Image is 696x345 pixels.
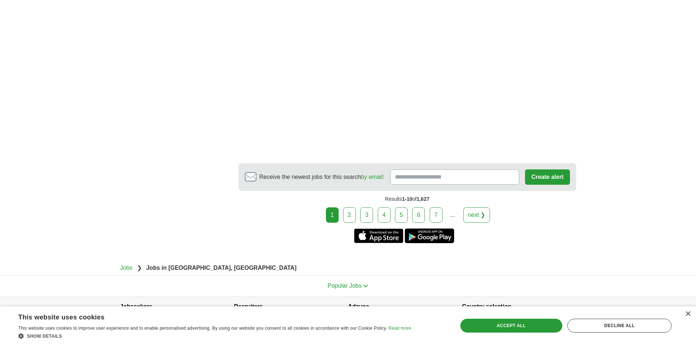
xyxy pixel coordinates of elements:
a: 2 [343,207,356,223]
a: Get the Android app [405,229,454,243]
span: ❯ [137,265,142,271]
div: ... [445,208,460,222]
span: 1-10 [402,196,412,202]
a: Get the iPhone app [354,229,403,243]
div: Accept all [460,319,562,333]
a: 6 [412,207,425,223]
div: Results of [239,191,576,207]
div: Close [685,311,691,317]
div: This website uses cookies [18,311,393,322]
span: Receive the newest jobs for this search : [259,173,384,181]
a: 3 [360,207,373,223]
a: 4 [378,207,391,223]
div: Show details [18,332,411,340]
a: Read more, opens a new window [388,326,411,331]
span: 1,627 [417,196,429,202]
a: 5 [395,207,408,223]
a: next ❯ [463,207,490,223]
div: 1 [326,207,339,223]
span: Popular Jobs [328,283,362,289]
strong: Jobs in [GEOGRAPHIC_DATA], [GEOGRAPHIC_DATA] [146,265,296,271]
span: Show details [27,334,62,339]
span: This website uses cookies to improve user experience and to enable personalised advertising. By u... [18,326,387,331]
img: toggle icon [363,284,368,288]
div: Decline all [567,319,672,333]
a: by email [361,174,383,180]
a: Jobs [120,265,133,271]
a: 7 [430,207,442,223]
button: Create alert [525,169,570,185]
h4: Country selection [462,296,576,317]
